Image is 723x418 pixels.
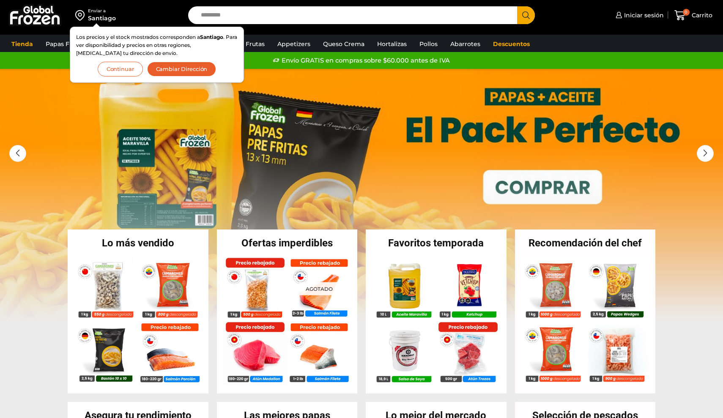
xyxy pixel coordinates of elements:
[41,36,87,52] a: Papas Fritas
[75,8,88,22] img: address-field-icon.svg
[690,11,712,19] span: Carrito
[446,36,485,52] a: Abarrotes
[147,62,216,76] button: Cambiar Dirección
[697,145,714,162] div: Next slide
[517,6,535,24] button: Search button
[76,33,238,57] p: Los precios y el stock mostrados corresponden a . Para ver disponibilidad y precios en otras regi...
[672,5,715,25] a: 0 Carrito
[613,7,664,24] a: Iniciar sesión
[98,62,143,76] button: Continuar
[319,36,369,52] a: Queso Crema
[366,238,507,248] h2: Favoritos temporada
[373,36,411,52] a: Hortalizas
[683,9,690,16] span: 0
[88,14,116,22] div: Santiago
[489,36,534,52] a: Descuentos
[7,36,37,52] a: Tienda
[515,238,656,248] h2: Recomendación del chef
[415,36,442,52] a: Pollos
[299,282,338,295] p: Agotado
[200,34,223,40] strong: Santiago
[217,238,358,248] h2: Ofertas imperdibles
[68,238,208,248] h2: Lo más vendido
[622,11,664,19] span: Iniciar sesión
[273,36,315,52] a: Appetizers
[88,8,116,14] div: Enviar a
[9,145,26,162] div: Previous slide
